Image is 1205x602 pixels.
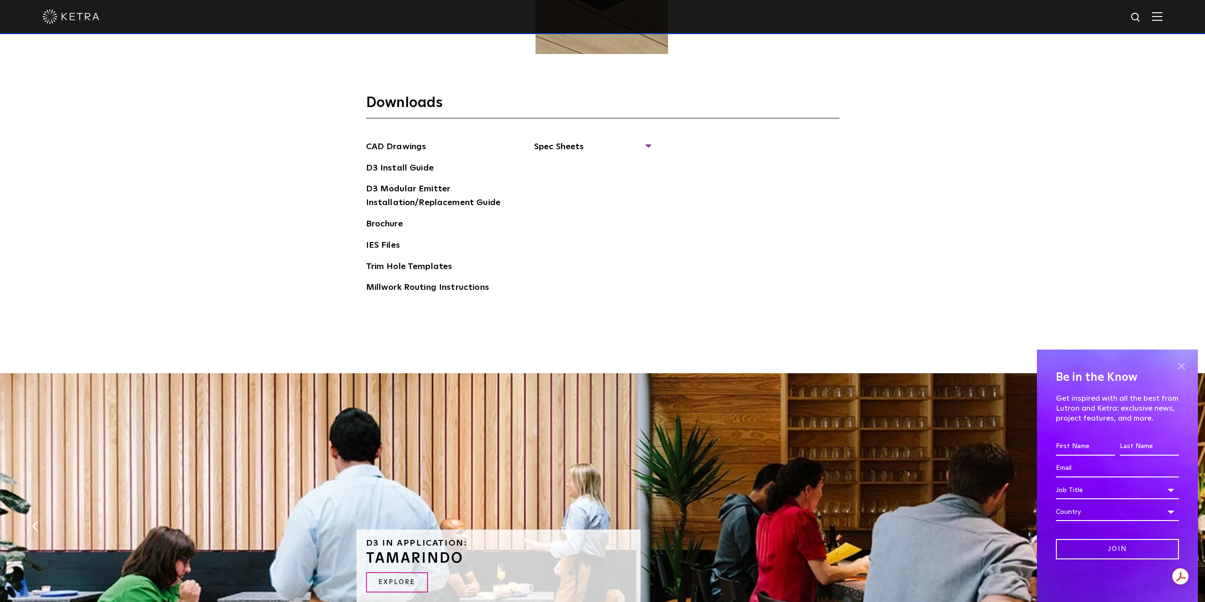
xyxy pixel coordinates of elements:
img: Hamburger%20Nav.svg [1152,12,1162,21]
input: First Name [1056,438,1115,456]
a: CAD Drawings [366,140,427,155]
h3: Downloads [366,94,839,118]
p: Get inspired with all the best from Lutron and Ketra: exclusive news, project features, and more. [1056,394,1179,423]
input: Last Name [1120,438,1179,456]
a: IES Files [366,239,400,254]
div: Country [1056,503,1179,521]
button: Previous [30,520,40,532]
a: D3 Modular Emitter Installation/Replacement Guide [366,182,508,211]
img: ketra-logo-2019-white [43,9,99,24]
input: Email [1056,459,1179,477]
div: Job Title [1056,481,1179,499]
a: Explore [366,572,428,593]
input: Join [1056,539,1179,559]
img: search icon [1130,12,1142,24]
a: Brochure [366,217,403,233]
h4: Be in the Know [1056,368,1179,386]
h6: D3 in application: [366,539,631,548]
a: Trim Hole Templates [366,260,453,275]
a: D3 Install Guide [366,162,434,177]
h3: Tamarindo [366,551,631,566]
a: Millwork Routing Instructions [366,281,489,296]
span: Spec Sheets [534,140,650,161]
